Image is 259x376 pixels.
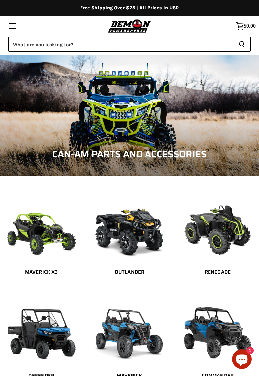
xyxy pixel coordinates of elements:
[91,196,168,260] img: Outlander
[91,299,168,363] img: Maverick
[3,265,80,280] a: Maverick X3
[230,349,254,371] inbox-online-store-chat: Shopify online store chat
[233,37,251,52] button: Search
[3,299,80,363] img: Defender
[9,149,250,160] h1: Can-Am Parts and Accessories
[91,265,168,280] a: Outlander
[8,37,233,52] input: Search
[3,196,80,260] img: Maverick X3
[107,18,152,33] img: Demon Powersports
[233,19,259,33] a: $0.00
[179,299,256,363] img: Commander
[91,269,168,276] h2: Outlander
[179,265,256,280] a: Renegade
[8,37,251,52] form: Product
[3,269,80,276] h2: Maverick X3
[244,23,256,29] span: $0.00
[179,196,256,260] img: Renegade
[179,269,256,276] h2: Renegade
